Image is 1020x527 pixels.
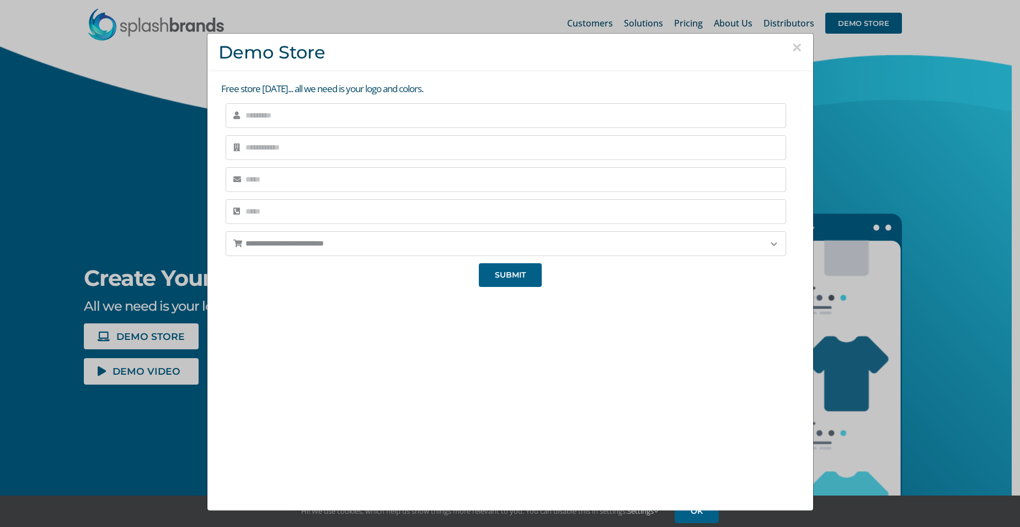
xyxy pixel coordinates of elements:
iframe: SplashBrands Demo Store Overview [328,295,691,499]
span: SUBMIT [495,270,526,280]
h3: Demo Store [218,42,802,62]
button: Close [792,39,802,56]
button: SUBMIT [479,263,542,287]
p: Free store [DATE]... all we need is your logo and colors. [221,82,802,96]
